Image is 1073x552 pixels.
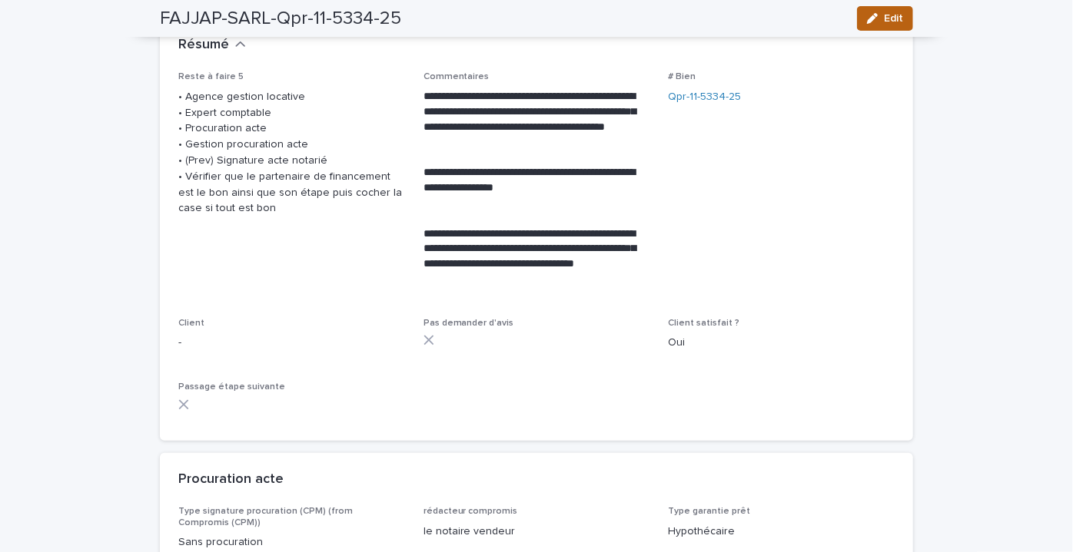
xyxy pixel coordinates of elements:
p: Oui [668,335,895,351]
span: Client satisfait ? [668,319,739,328]
h2: FAJJAP-SARL-Qpr-11-5334-25 [160,8,401,30]
span: rédacteur compromis [424,507,518,516]
a: Qpr-11-5334-25 [668,89,741,105]
span: Client [178,319,204,328]
span: Reste à faire 5 [178,72,244,81]
span: Type garantie prêt [668,507,750,516]
div: - [178,335,405,351]
p: • Agence gestion locative • Expert comptable • Procuration acte • Gestion procuration acte • (Pre... [178,89,405,217]
p: Hypothécaire [668,524,895,540]
span: Type signature procuration (CPM) (from Compromis (CPM)) [178,507,353,527]
button: Edit [857,6,913,31]
p: le notaire vendeur [424,524,650,540]
button: Résumé [178,37,246,54]
span: # Bien [668,72,696,81]
h2: Résumé [178,37,229,54]
span: Commentaires [424,72,490,81]
span: Edit [884,13,903,24]
h2: Procuration acte [178,471,284,488]
p: Sans procuration [178,534,405,550]
span: Pas demander d'avis [424,319,514,328]
span: Passage étape suivante [178,382,285,392]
